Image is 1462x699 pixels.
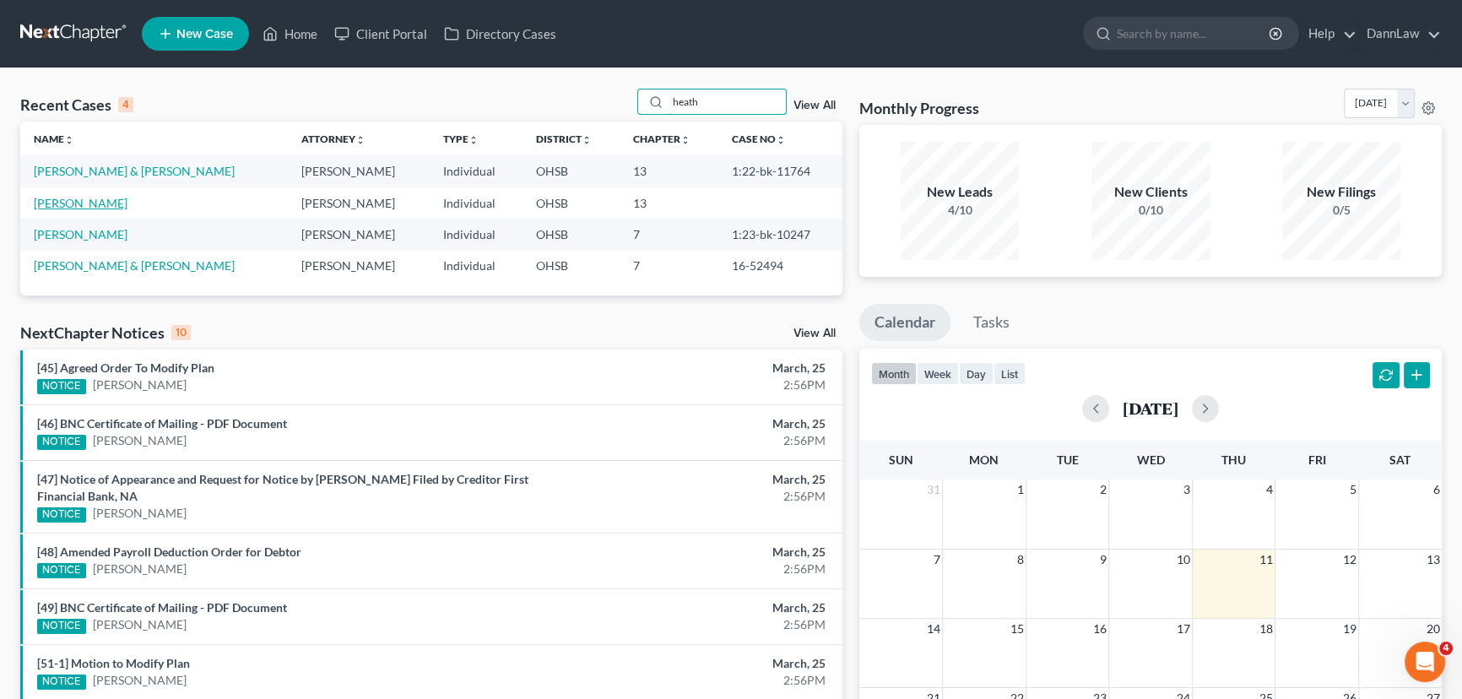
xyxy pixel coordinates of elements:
[93,616,187,633] a: [PERSON_NAME]
[93,561,187,577] a: [PERSON_NAME]
[1098,550,1108,570] span: 9
[574,672,826,689] div: 2:56PM
[1258,619,1275,639] span: 18
[574,544,826,561] div: March, 25
[37,416,287,431] a: [46] BNC Certificate of Mailing - PDF Document
[171,325,191,340] div: 10
[925,619,942,639] span: 14
[430,219,523,250] td: Individual
[34,258,235,273] a: [PERSON_NAME] & [PERSON_NAME]
[1136,452,1164,467] span: Wed
[969,452,999,467] span: Mon
[718,155,842,187] td: 1:22-bk-11764
[1264,480,1275,500] span: 4
[574,488,826,505] div: 2:56PM
[917,362,959,385] button: week
[668,89,786,114] input: Search by name...
[37,507,86,523] div: NOTICE
[793,100,836,111] a: View All
[1258,550,1275,570] span: 11
[355,135,365,145] i: unfold_more
[718,251,842,282] td: 16-52494
[288,187,430,219] td: [PERSON_NAME]
[1282,182,1400,202] div: New Filings
[620,187,718,219] td: 13
[430,155,523,187] td: Individual
[901,202,1019,219] div: 4/10
[436,19,565,49] a: Directory Cases
[1432,480,1442,500] span: 6
[1175,550,1192,570] span: 10
[1015,480,1026,500] span: 1
[37,379,86,394] div: NOTICE
[732,133,786,145] a: Case Nounfold_more
[1282,202,1400,219] div: 0/5
[430,187,523,219] td: Individual
[34,227,127,241] a: [PERSON_NAME]
[1358,19,1441,49] a: DannLaw
[536,133,592,145] a: Districtunfold_more
[1221,452,1246,467] span: Thu
[34,133,74,145] a: Nameunfold_more
[1425,550,1442,570] span: 13
[959,362,994,385] button: day
[859,304,950,341] a: Calendar
[37,656,190,670] a: [51-1] Motion to Modify Plan
[118,97,133,112] div: 4
[93,672,187,689] a: [PERSON_NAME]
[1175,619,1192,639] span: 17
[1439,642,1453,655] span: 4
[37,563,86,578] div: NOTICE
[1123,399,1178,417] h2: [DATE]
[574,471,826,488] div: March, 25
[1182,480,1192,500] span: 3
[288,155,430,187] td: [PERSON_NAME]
[288,251,430,282] td: [PERSON_NAME]
[37,619,86,634] div: NOTICE
[620,155,718,187] td: 13
[34,196,127,210] a: [PERSON_NAME]
[994,362,1026,385] button: list
[1389,452,1411,467] span: Sat
[582,135,592,145] i: unfold_more
[37,435,86,450] div: NOTICE
[574,432,826,449] div: 2:56PM
[523,155,620,187] td: OHSB
[574,377,826,393] div: 2:56PM
[64,135,74,145] i: unfold_more
[958,304,1025,341] a: Tasks
[859,98,979,118] h3: Monthly Progress
[1091,619,1108,639] span: 16
[776,135,786,145] i: unfold_more
[1405,642,1445,682] iframe: Intercom live chat
[793,328,836,339] a: View All
[574,415,826,432] div: March, 25
[37,600,287,615] a: [49] BNC Certificate of Mailing - PDF Document
[574,616,826,633] div: 2:56PM
[1009,619,1026,639] span: 15
[176,28,233,41] span: New Case
[443,133,479,145] a: Typeunfold_more
[925,480,942,500] span: 31
[1117,18,1271,49] input: Search by name...
[93,377,187,393] a: [PERSON_NAME]
[1300,19,1356,49] a: Help
[1348,480,1358,500] span: 5
[1341,619,1358,639] span: 19
[37,472,528,503] a: [47] Notice of Appearance and Request for Notice by [PERSON_NAME] Filed by Creditor First Financi...
[20,95,133,115] div: Recent Cases
[718,219,842,250] td: 1:23-bk-10247
[932,550,942,570] span: 7
[574,599,826,616] div: March, 25
[254,19,326,49] a: Home
[523,219,620,250] td: OHSB
[93,432,187,449] a: [PERSON_NAME]
[288,219,430,250] td: [PERSON_NAME]
[1098,480,1108,500] span: 2
[620,251,718,282] td: 7
[468,135,479,145] i: unfold_more
[1015,550,1026,570] span: 8
[1425,619,1442,639] span: 20
[37,545,301,559] a: [48] Amended Payroll Deduction Order for Debtor
[20,322,191,343] div: NextChapter Notices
